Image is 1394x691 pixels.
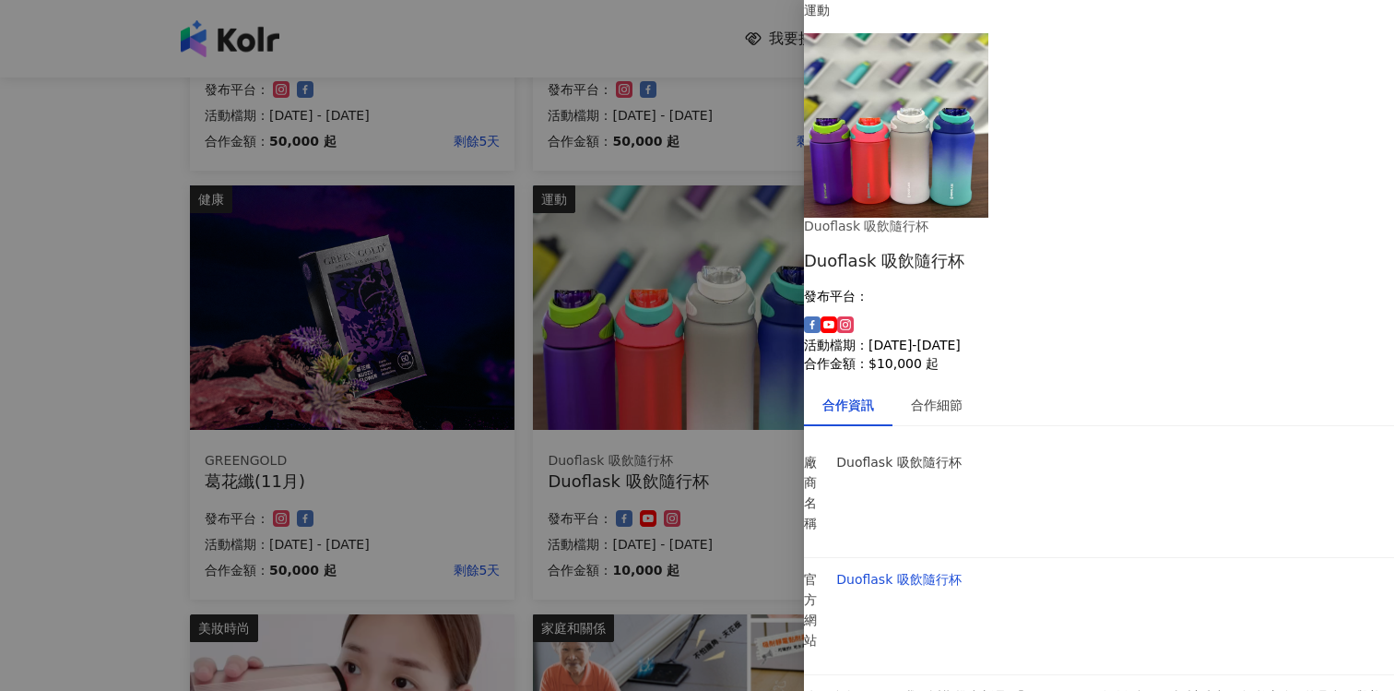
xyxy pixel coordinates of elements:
[836,572,961,587] a: Duoflask 吸飲隨行杯
[804,452,827,533] p: 廠商名稱
[822,395,874,415] div: 合作資訊
[911,395,963,415] div: 合作細節
[804,33,988,218] img: Duoflask 吸飲隨行杯
[804,289,961,304] p: 發布平台：
[836,452,989,472] p: Duoflask 吸飲隨行杯
[804,218,1394,236] div: Duoflask 吸飲隨行杯
[804,249,1394,272] div: Duoflask 吸飲隨行杯
[804,356,961,371] p: 合作金額： $10,000 起
[804,569,827,650] p: 官方網站
[804,338,961,352] p: 活動檔期：[DATE]-[DATE]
